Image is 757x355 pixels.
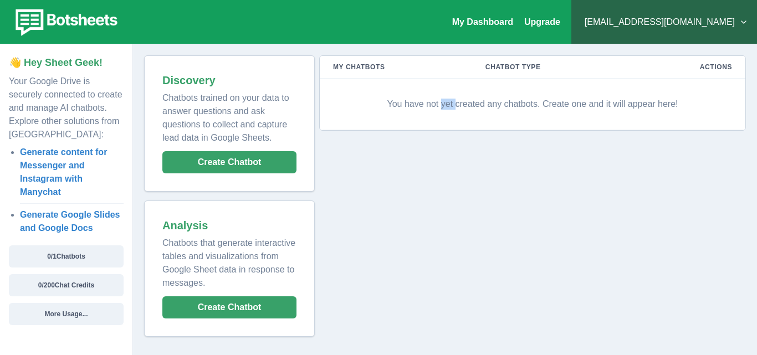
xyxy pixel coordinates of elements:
th: Actions [631,56,745,79]
img: botsheets-logo.png [9,7,121,38]
h2: Discovery [162,74,296,87]
a: Upgrade [524,17,560,27]
th: My Chatbots [320,56,472,79]
button: Create Chatbot [162,296,296,318]
button: 0/1Chatbots [9,245,124,267]
button: Create Chatbot [162,151,296,173]
a: Generate content for Messenger and Instagram with Manychat [20,147,107,197]
button: [EMAIL_ADDRESS][DOMAIN_NAME] [580,11,748,33]
p: Your Google Drive is securely connected to create and manage AI chatbots. Explore other solutions... [9,70,124,141]
button: 0/200Chat Credits [9,274,124,296]
button: More Usage... [9,303,124,325]
h2: Analysis [162,219,296,232]
p: 👋 Hey Sheet Geek! [9,55,124,70]
th: Chatbot Type [472,56,631,79]
a: My Dashboard [452,17,513,27]
p: Chatbots that generate interactive tables and visualizations from Google Sheet data in response t... [162,232,296,290]
a: Generate Google Slides and Google Docs [20,210,120,233]
p: You have not yet created any chatbots. Create one and it will appear here! [333,88,732,121]
p: Chatbots trained on your data to answer questions and ask questions to collect and capture lead d... [162,87,296,145]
